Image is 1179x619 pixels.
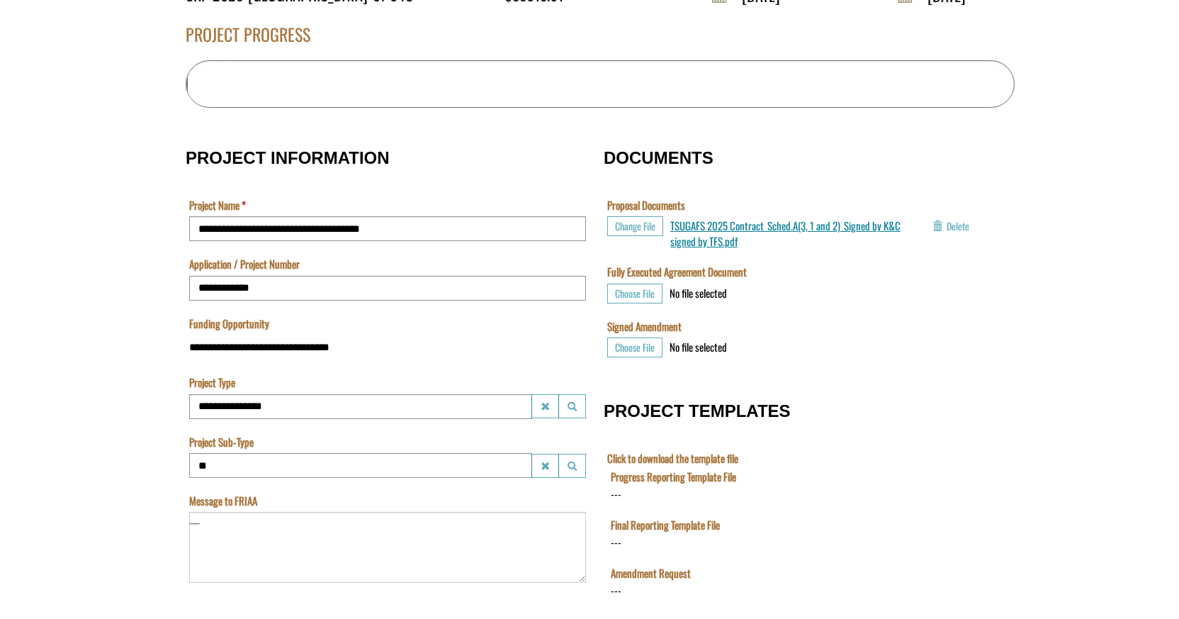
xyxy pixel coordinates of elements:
[558,394,586,418] button: Project Type Launch lookup modal
[531,454,559,478] button: Project Sub-Type Clear lookup field
[607,451,738,466] label: Click to download the template file
[4,65,14,80] div: ---
[932,216,969,236] button: Delete
[670,286,727,301] div: No file selected
[189,198,246,213] label: Project Name
[189,435,254,450] label: Project Sub-Type
[186,22,1015,60] div: PROJECT PROGRESS
[4,48,113,63] label: Final Reporting Template File
[189,453,532,478] input: Project Sub-Type
[607,198,685,213] label: Proposal Documents
[604,134,993,373] fieldset: DOCUMENTS
[189,335,586,359] input: Funding Opportunity
[189,216,586,241] input: Project Name
[189,512,586,583] textarea: Message to FRIAA
[189,316,269,331] label: Funding Opportunity
[4,17,14,32] div: ---
[607,319,682,334] label: Signed Amendment
[186,134,589,598] fieldset: PROJECT INFORMATION
[4,96,84,111] label: File field for users to download amendment request template
[558,454,586,478] button: Project Sub-Type Launch lookup modal
[670,218,901,248] a: TSUGAFS 2025 Contract_Sched.A(3, 1 and 2)_Signed by K&C signed by TFS.pdf
[189,257,300,272] label: Application / Project Number
[604,149,993,167] h3: DOCUMENTS
[607,284,662,303] button: Choose File for Fully Executed Agreement Document
[607,338,662,357] button: Choose File for Signed Amendment
[189,515,200,530] div: —
[604,402,993,420] h3: PROJECT TEMPLATES
[189,493,257,508] label: Message to FRIAA
[607,264,747,279] label: Fully Executed Agreement Document
[186,149,589,167] h3: PROJECT INFORMATION
[531,394,559,418] button: Project Type Clear lookup field
[670,340,727,355] div: No file selected
[186,61,188,107] div: 0% Completed - 0 of 2 Milestones Complete
[4,113,14,128] div: ---
[189,394,532,419] input: Project Type
[189,375,235,390] label: Project Type
[607,216,663,236] button: Choose File for Proposal Documents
